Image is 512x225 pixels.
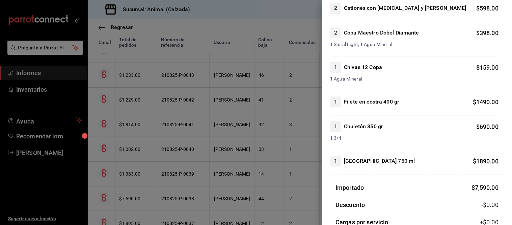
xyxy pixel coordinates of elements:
[476,158,498,165] font: 1890.00
[476,123,480,130] font: $
[334,64,337,70] font: 1
[334,5,337,11] font: 2
[475,184,498,191] font: 7,590.00
[344,98,399,105] font: Filete en costra 400 gr
[481,201,498,208] font: -$0.00
[480,64,498,71] font: 159.00
[476,5,480,12] font: $
[334,29,337,36] font: 2
[334,98,337,105] font: 1
[473,98,476,106] font: $
[330,42,392,47] font: 1 Sidral Light, 1 Agua Mineral
[344,5,466,11] font: Ostiones con [MEDICAL_DATA] y [PERSON_NAME]
[330,135,342,141] font: 1 3/4
[344,29,419,36] font: Copa Maestro Dobel Diamante
[476,98,498,106] font: 1490.00
[476,64,480,71] font: $
[334,123,337,130] font: 1
[480,29,498,37] font: 398.00
[480,5,498,12] font: 598.00
[335,201,365,208] font: Descuento
[480,123,498,130] font: 690.00
[476,29,480,37] font: $
[334,158,337,164] font: 1
[335,184,364,191] font: Importado
[344,64,382,70] font: Chivas 12 Copa
[471,184,475,191] font: $
[344,123,383,130] font: Chuletón 350 gr
[344,158,415,164] font: [GEOGRAPHIC_DATA] 750 ml
[330,76,362,82] font: 1 Agua Mineral
[473,158,476,165] font: $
